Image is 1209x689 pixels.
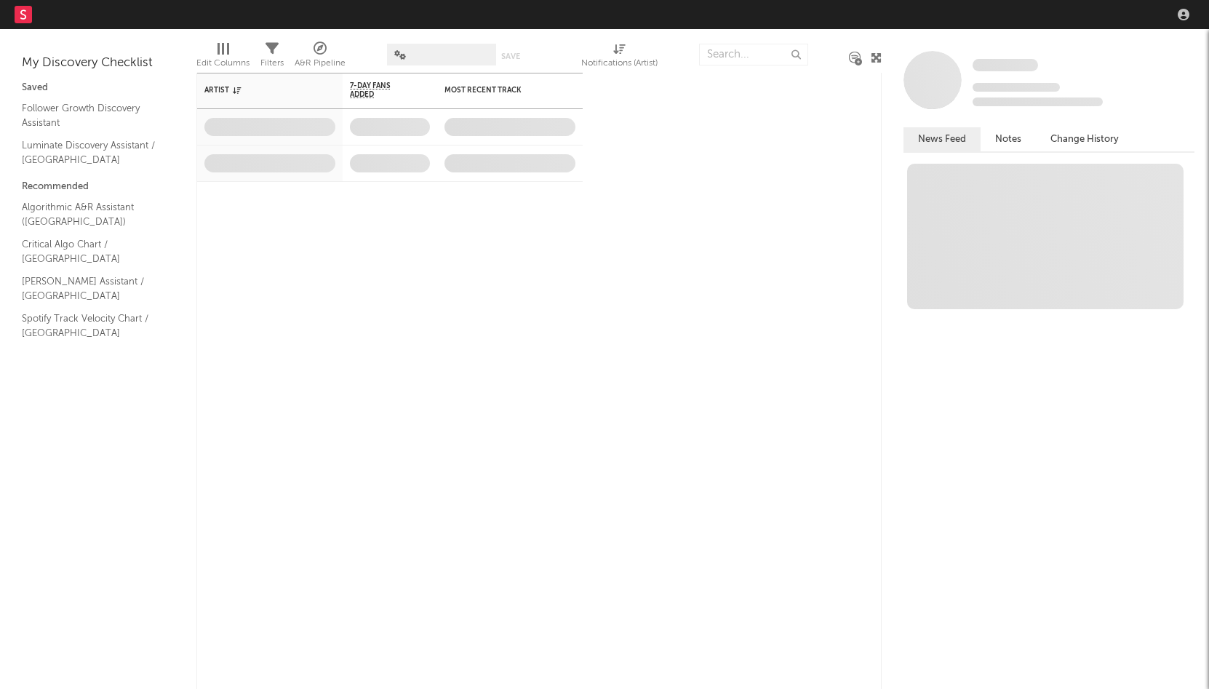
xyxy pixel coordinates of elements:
[973,58,1038,73] a: Some Artist
[1036,127,1133,151] button: Change History
[22,138,160,167] a: Luminate Discovery Assistant / [GEOGRAPHIC_DATA]
[22,274,160,303] a: [PERSON_NAME] Assistant / [GEOGRAPHIC_DATA]
[444,86,554,95] div: Most Recent Track
[699,44,808,65] input: Search...
[903,127,981,151] button: News Feed
[501,52,520,60] button: Save
[22,348,160,378] a: Spotify Search Virality Chart / [GEOGRAPHIC_DATA]
[22,55,175,72] div: My Discovery Checklist
[204,86,314,95] div: Artist
[295,36,346,79] div: A&R Pipeline
[981,127,1036,151] button: Notes
[196,36,250,79] div: Edit Columns
[196,55,250,72] div: Edit Columns
[22,311,160,340] a: Spotify Track Velocity Chart / [GEOGRAPHIC_DATA]
[973,97,1103,106] span: 0 fans last week
[973,59,1038,71] span: Some Artist
[350,81,408,99] span: 7-Day Fans Added
[22,79,175,97] div: Saved
[581,55,658,72] div: Notifications (Artist)
[295,55,346,72] div: A&R Pipeline
[260,55,284,72] div: Filters
[22,236,160,266] a: Critical Algo Chart / [GEOGRAPHIC_DATA]
[22,100,160,130] a: Follower Growth Discovery Assistant
[260,36,284,79] div: Filters
[22,199,160,229] a: Algorithmic A&R Assistant ([GEOGRAPHIC_DATA])
[973,83,1060,92] span: Tracking Since: [DATE]
[22,178,175,196] div: Recommended
[581,36,658,79] div: Notifications (Artist)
